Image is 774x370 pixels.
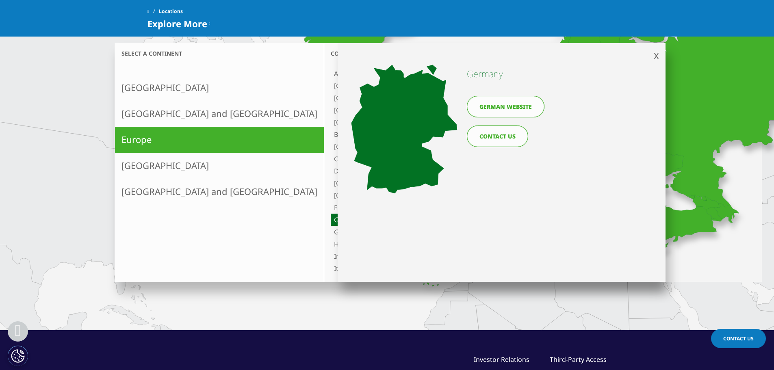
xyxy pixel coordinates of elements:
span: Explore More [147,19,207,28]
a: Bulgaria [331,128,506,141]
a: [GEOGRAPHIC_DATA] and [GEOGRAPHIC_DATA] [115,179,324,205]
a: [GEOGRAPHIC_DATA] [331,80,506,92]
button: Cookies Settings [8,346,28,366]
a: [GEOGRAPHIC_DATA] [331,189,506,201]
h4: Germany [467,67,549,80]
a: Italy [331,262,506,275]
a: [GEOGRAPHIC_DATA] [331,275,506,287]
a: France [331,201,506,214]
a: [GEOGRAPHIC_DATA] [331,92,506,104]
span: X [654,50,659,62]
a: Investor Relations [474,355,529,364]
a: [GEOGRAPHIC_DATA] [331,104,506,116]
a: [GEOGRAPHIC_DATA] [331,141,506,153]
a: Contact Us [711,329,766,348]
a: [GEOGRAPHIC_DATA] [331,116,506,128]
span: Locations [159,4,183,19]
a: Hungary [331,238,506,250]
a: [GEOGRAPHIC_DATA] [115,153,324,179]
span: Contact Us [723,335,754,342]
a: Ireland [331,250,506,262]
a: Europe [115,127,324,153]
a: CONTACT US [467,125,528,147]
h3: Country [324,43,533,64]
a: Adriatic [331,67,506,80]
h3: Select a continent [115,50,324,57]
a: Third-Party Access [550,355,607,364]
a: [GEOGRAPHIC_DATA] and [GEOGRAPHIC_DATA] [115,101,324,127]
a: [GEOGRAPHIC_DATA] [115,75,324,101]
a: Denmark [331,165,506,177]
a: [GEOGRAPHIC_DATA] [331,177,506,189]
a: Germany [331,214,506,226]
a: Czech Republic [331,153,506,165]
a: Greece [331,226,506,238]
a: German website [467,96,544,117]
